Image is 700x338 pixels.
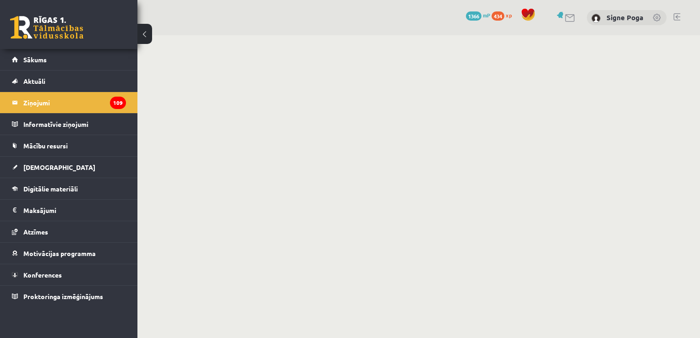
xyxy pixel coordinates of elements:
[10,16,83,39] a: Rīgas 1. Tālmācības vidusskola
[591,14,601,23] img: Signe Poga
[23,114,126,135] legend: Informatīvie ziņojumi
[12,286,126,307] a: Proktoringa izmēģinājums
[23,228,48,236] span: Atzīmes
[483,11,490,19] span: mP
[23,292,103,300] span: Proktoringa izmēģinājums
[12,71,126,92] a: Aktuāli
[12,178,126,199] a: Digitālie materiāli
[12,114,126,135] a: Informatīvie ziņojumi
[607,13,643,22] a: Signe Poga
[466,11,481,21] span: 1366
[23,185,78,193] span: Digitālie materiāli
[23,142,68,150] span: Mācību resursi
[12,49,126,70] a: Sākums
[12,157,126,178] a: [DEMOGRAPHIC_DATA]
[23,249,96,257] span: Motivācijas programma
[12,200,126,221] a: Maksājumi
[506,11,512,19] span: xp
[23,92,126,113] legend: Ziņojumi
[12,92,126,113] a: Ziņojumi109
[12,243,126,264] a: Motivācijas programma
[12,264,126,285] a: Konferences
[23,271,62,279] span: Konferences
[12,135,126,156] a: Mācību resursi
[23,163,95,171] span: [DEMOGRAPHIC_DATA]
[492,11,504,21] span: 434
[492,11,516,19] a: 434 xp
[23,77,45,85] span: Aktuāli
[23,200,126,221] legend: Maksājumi
[466,11,490,19] a: 1366 mP
[23,55,47,64] span: Sākums
[12,221,126,242] a: Atzīmes
[110,97,126,109] i: 109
